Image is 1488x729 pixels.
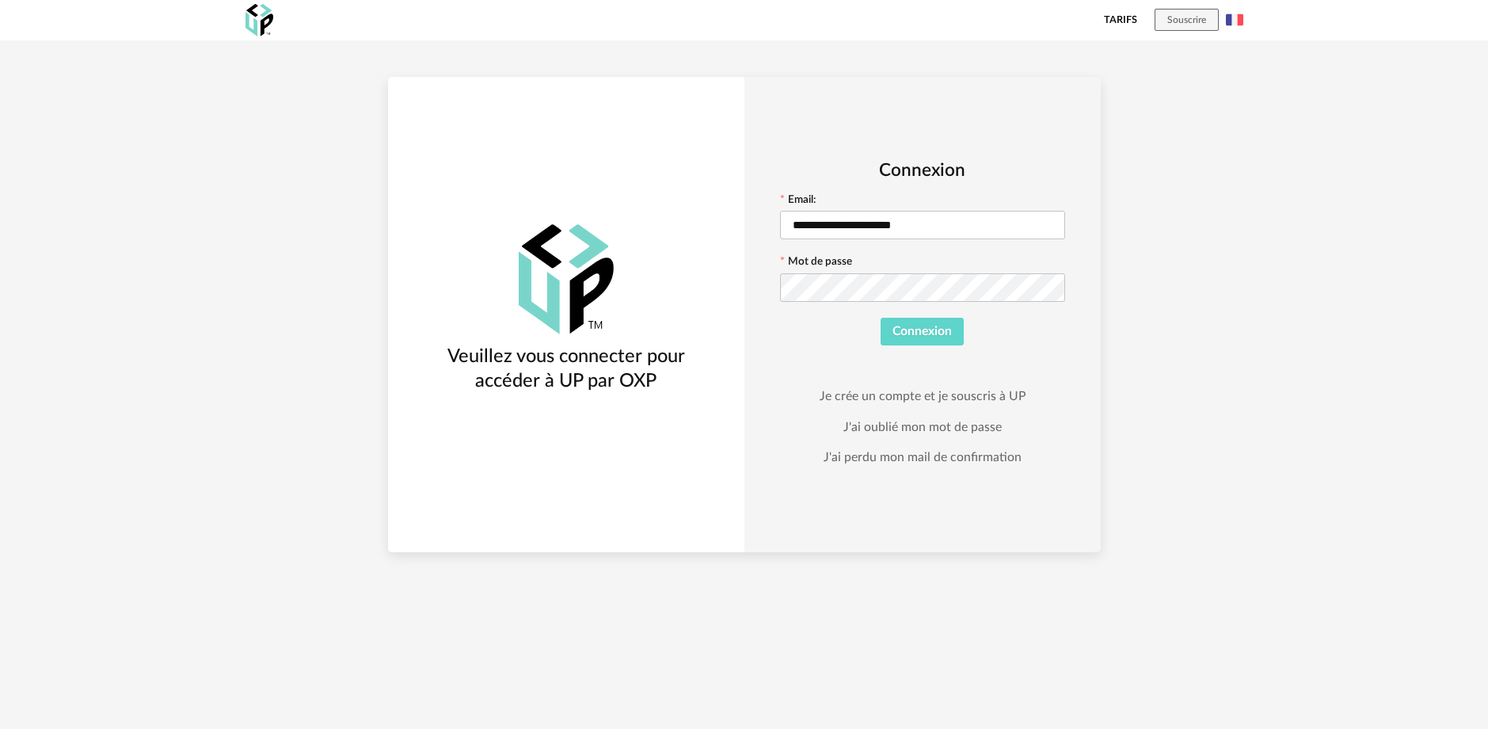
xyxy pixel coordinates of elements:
[1167,15,1206,25] span: Souscrire
[780,159,1065,182] h2: Connexion
[892,325,952,338] span: Connexion
[519,224,614,334] img: OXP
[1155,9,1219,31] button: Souscrire
[780,257,852,271] label: Mot de passe
[417,345,716,393] h3: Veuillez vous connecter pour accéder à UP par OXP
[824,449,1022,465] a: J'ai perdu mon mail de confirmation
[245,4,273,36] img: OXP
[1226,11,1243,29] img: fr
[780,195,816,209] label: Email:
[843,419,1002,435] a: J'ai oublié mon mot de passe
[881,318,964,346] button: Connexion
[820,388,1026,404] a: Je crée un compte et je souscris à UP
